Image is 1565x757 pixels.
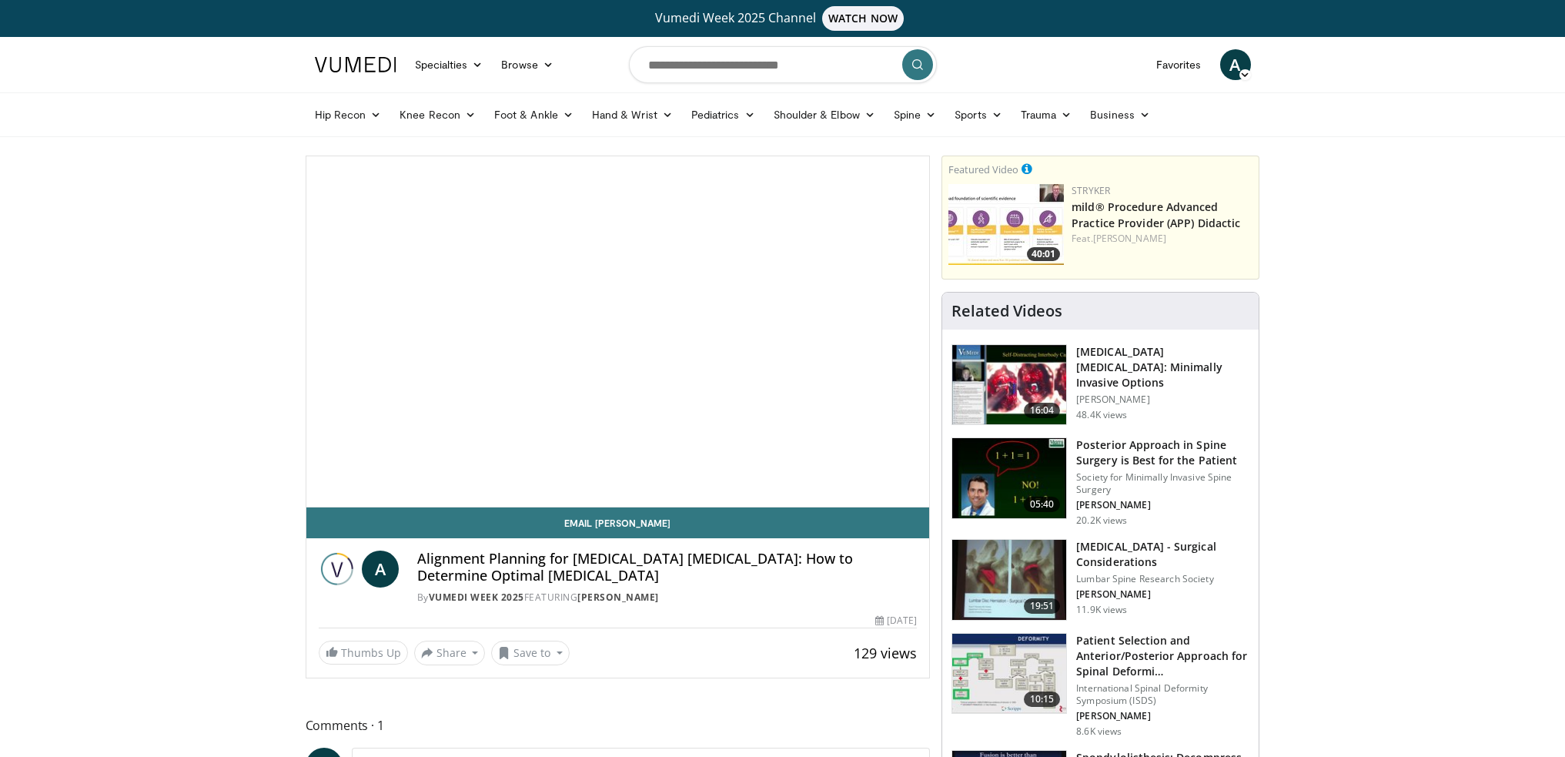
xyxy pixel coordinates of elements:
span: 19:51 [1024,598,1061,614]
input: Search topics, interventions [629,46,937,83]
p: [PERSON_NAME] [1076,394,1249,406]
div: By FEATURING [417,591,918,605]
a: Email [PERSON_NAME] [306,507,930,538]
h3: Patient Selection and Anterior/Posterior Approach for Spinal Deformi… [1076,633,1249,679]
h4: Alignment Planning for [MEDICAL_DATA] [MEDICAL_DATA]: How to Determine Optimal [MEDICAL_DATA] [417,551,918,584]
p: 20.2K views [1076,514,1127,527]
a: Thumbs Up [319,641,408,665]
a: 40:01 [948,184,1064,265]
div: Feat. [1072,232,1252,246]
a: Foot & Ankle [485,99,583,130]
a: Hand & Wrist [583,99,682,130]
a: Browse [492,49,563,80]
h4: Related Videos [951,302,1062,320]
a: Pediatrics [682,99,764,130]
a: Stryker [1072,184,1110,197]
p: Lumbar Spine Research Society [1076,573,1249,585]
span: 16:04 [1024,403,1061,418]
img: Vumedi Week 2025 [319,551,356,588]
p: [PERSON_NAME] [1076,499,1249,511]
a: Trauma [1012,99,1082,130]
a: [PERSON_NAME] [1093,232,1166,245]
a: 16:04 [MEDICAL_DATA] [MEDICAL_DATA]: Minimally Invasive Options [PERSON_NAME] 48.4K views [951,344,1249,426]
img: beefc228-5859-4966-8bc6-4c9aecbbf021.150x105_q85_crop-smart_upscale.jpg [952,634,1066,714]
a: Favorites [1147,49,1211,80]
p: 48.4K views [1076,409,1127,421]
p: [PERSON_NAME] [1076,710,1249,722]
span: 40:01 [1027,247,1060,261]
small: Featured Video [948,162,1018,176]
span: 129 views [854,644,917,662]
p: 11.9K views [1076,604,1127,616]
a: 05:40 Posterior Approach in Spine Surgery is Best for the Patient Society for Minimally Invasive ... [951,437,1249,527]
p: International Spinal Deformity Symposium (ISDS) [1076,682,1249,707]
a: Vumedi Week 2025 [429,591,524,604]
h3: Posterior Approach in Spine Surgery is Best for the Patient [1076,437,1249,468]
button: Save to [491,641,570,665]
img: 3b6f0384-b2b2-4baa-b997-2e524ebddc4b.150x105_q85_crop-smart_upscale.jpg [952,438,1066,518]
img: 4f822da0-6aaa-4e81-8821-7a3c5bb607c6.150x105_q85_crop-smart_upscale.jpg [948,184,1064,265]
button: Share [414,641,486,665]
video-js: Video Player [306,156,930,507]
a: Sports [945,99,1012,130]
div: [DATE] [875,614,917,628]
a: Specialties [406,49,493,80]
span: 10:15 [1024,692,1061,707]
img: df977cbb-5756-427a-b13c-efcd69dcbbf0.150x105_q85_crop-smart_upscale.jpg [952,540,1066,620]
a: [PERSON_NAME] [577,591,659,604]
p: Society for Minimally Invasive Spine Surgery [1076,471,1249,496]
a: A [1220,49,1251,80]
a: 19:51 [MEDICAL_DATA] - Surgical Considerations Lumbar Spine Research Society [PERSON_NAME] 11.9K ... [951,539,1249,621]
h3: [MEDICAL_DATA] - Surgical Considerations [1076,539,1249,570]
img: 9f1438f7-b5aa-4a55-ab7b-c34f90e48e66.150x105_q85_crop-smart_upscale.jpg [952,345,1066,425]
a: mild® Procedure Advanced Practice Provider (APP) Didactic [1072,199,1240,230]
span: 05:40 [1024,497,1061,512]
span: Comments 1 [306,715,931,735]
span: WATCH NOW [822,6,904,31]
a: Shoulder & Elbow [764,99,884,130]
a: Hip Recon [306,99,391,130]
p: 8.6K views [1076,725,1122,738]
p: [PERSON_NAME] [1076,588,1249,601]
img: VuMedi Logo [315,57,396,72]
a: Vumedi Week 2025 ChannelWATCH NOW [317,6,1249,31]
a: Spine [884,99,945,130]
a: 10:15 Patient Selection and Anterior/Posterior Approach for Spinal Deformi… International Spinal ... [951,633,1249,738]
a: A [362,551,399,588]
a: Business [1081,99,1159,130]
a: Knee Recon [390,99,485,130]
h3: [MEDICAL_DATA] [MEDICAL_DATA]: Minimally Invasive Options [1076,344,1249,390]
